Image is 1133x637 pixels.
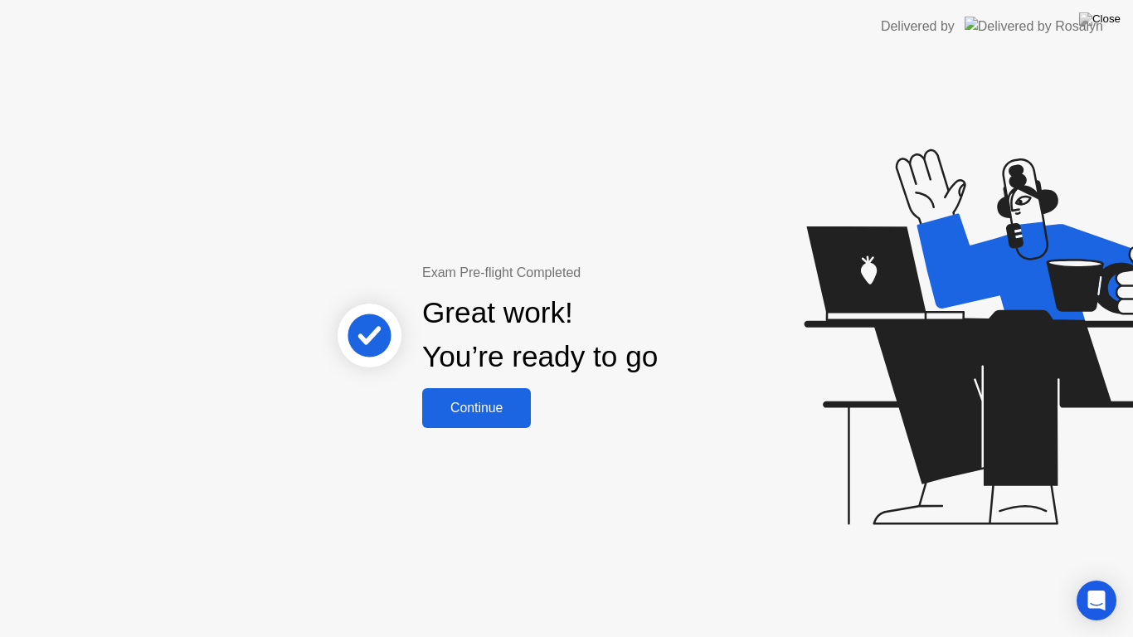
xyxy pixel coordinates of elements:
[422,263,765,283] div: Exam Pre-flight Completed
[422,388,531,428] button: Continue
[427,401,526,416] div: Continue
[1077,581,1116,620] div: Open Intercom Messenger
[422,291,658,379] div: Great work! You’re ready to go
[881,17,955,36] div: Delivered by
[1079,12,1121,26] img: Close
[965,17,1103,36] img: Delivered by Rosalyn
